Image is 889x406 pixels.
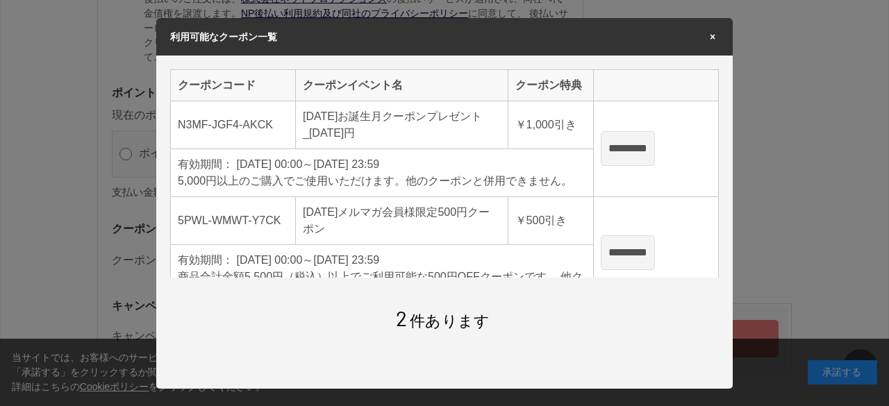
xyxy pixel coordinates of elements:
[296,101,508,149] td: [DATE]お誕生月クーポンプレゼント_[DATE]円
[236,158,379,170] span: [DATE] 00:00～[DATE] 23:59
[296,69,508,101] th: クーポンイベント名
[171,69,296,101] th: クーポンコード
[508,101,593,149] td: 引き
[515,214,545,226] span: ￥500
[178,173,586,189] div: 5,000円以上のご購入でご使用いただけます。他のクーポンと併用できません。
[706,32,719,42] span: ×
[171,101,296,149] td: N3MF-JGF4-AKCK
[515,119,554,130] span: ￥1,000
[236,254,379,266] span: [DATE] 00:00～[DATE] 23:59
[171,196,296,244] td: 5PWL-WMWT-Y7CK
[178,158,233,170] span: 有効期間：
[396,305,407,330] span: 2
[396,312,490,330] span: 件あります
[178,269,586,302] div: 商品合計金額5,500円（税込）以上でご利用可能な500円OFFクーポンです。 他クーポンとの併用はできません。
[178,254,233,266] span: 有効期間：
[508,69,593,101] th: クーポン特典
[508,196,593,244] td: 引き
[170,31,277,42] span: 利用可能なクーポン一覧
[296,196,508,244] td: [DATE]メルマガ会員様限定500円クーポン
